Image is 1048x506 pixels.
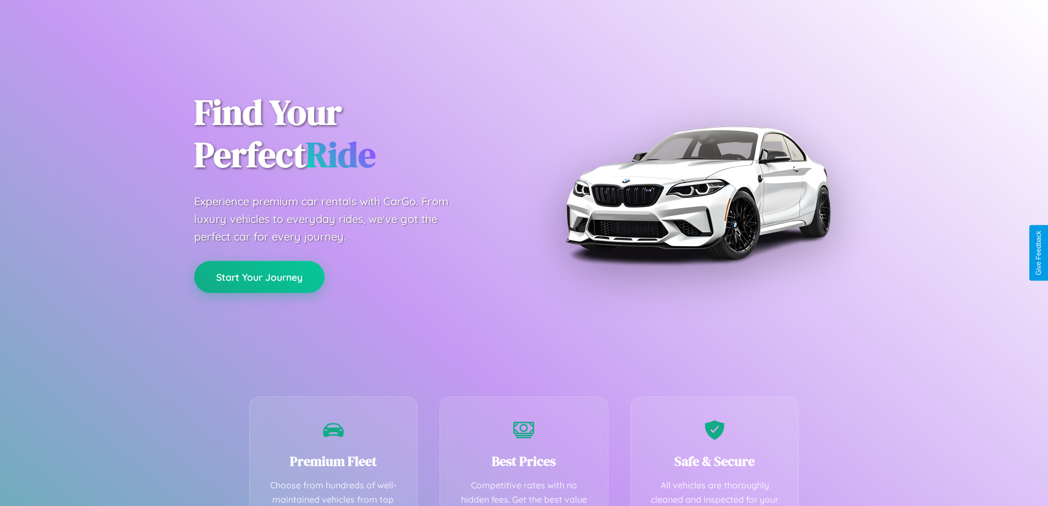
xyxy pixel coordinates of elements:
h3: Best Prices [457,452,591,470]
p: Experience premium car rentals with CarGo. From luxury vehicles to everyday rides, we've got the ... [194,193,469,246]
h3: Safe & Secure [648,452,782,470]
h1: Find Your Perfect [194,91,508,176]
h3: Premium Fleet [266,452,401,470]
span: Ride [306,130,376,178]
img: Premium BMW car rental vehicle [560,55,835,330]
button: Start Your Journey [194,261,325,293]
div: Give Feedback [1035,231,1042,275]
